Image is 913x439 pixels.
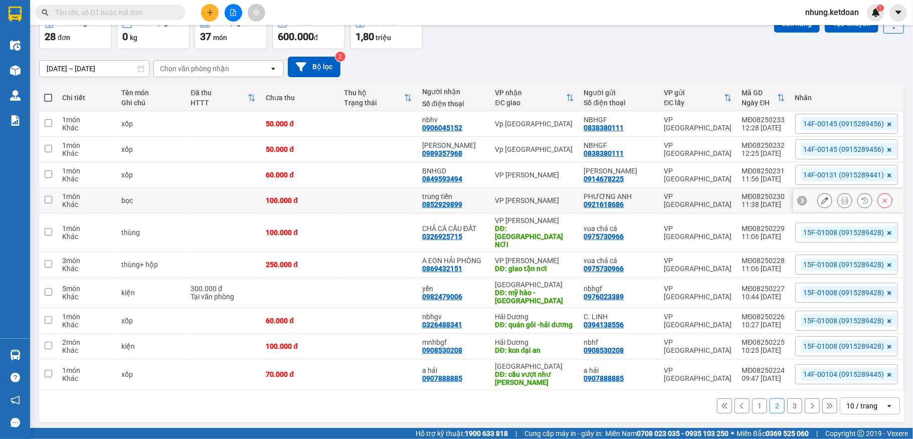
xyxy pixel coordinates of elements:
[62,94,111,102] div: Chi tiết
[495,321,574,329] div: DĐ: quán gỏi -hải dương
[422,175,462,183] div: 0849593494
[55,7,173,18] input: Tìm tên, số ĐT hoặc mã đơn
[335,52,345,62] sup: 2
[422,346,462,354] div: 0908530208
[344,99,404,107] div: Trạng thái
[62,257,111,265] div: 3 món
[11,395,20,405] span: notification
[804,260,884,269] span: 15F-01008 (0915289428)
[742,225,785,233] div: MĐ08250229
[742,374,785,382] div: 09:47 [DATE]
[584,366,654,374] div: a hải
[742,265,785,273] div: 11:06 [DATE]
[248,4,265,22] button: aim
[495,265,574,273] div: DĐ: giao tận nơi
[495,216,574,225] div: VP [PERSON_NAME]
[75,4,142,10] span: Người nhận hàng xác nhận
[742,321,785,329] div: 10:27 [DATE]
[584,192,654,200] div: PHƯƠNG ANH
[117,13,190,49] button: Khối lượng0kg
[121,171,180,179] div: xốp
[752,398,767,413] button: 1
[495,196,574,204] div: VP [PERSON_NAME]
[495,145,574,153] div: Vp [GEOGRAPHIC_DATA]
[121,89,180,97] div: Tên món
[422,88,485,96] div: Người nhận
[584,124,624,132] div: 0838380111
[195,13,267,49] button: Số lượng37món
[664,116,732,132] div: VP [GEOGRAPHIC_DATA]
[422,225,485,233] div: CHẢ CÁ CẦU ĐẤT
[664,89,724,97] div: VP gửi
[121,317,180,325] div: xốp
[495,362,574,370] div: [GEOGRAPHIC_DATA]
[269,65,277,73] svg: open
[266,145,334,153] div: 50.000 đ
[376,34,391,42] span: triệu
[76,45,141,58] strong: Copyright © 2021 – All Rights Reserved
[885,402,893,410] svg: open
[62,167,111,175] div: 1 món
[664,141,732,157] div: VP [GEOGRAPHIC_DATA]
[804,228,884,237] span: 15F-01008 (0915289428)
[207,9,214,16] span: plus
[422,313,485,321] div: nbhgv
[350,13,423,49] button: Chưa thu1,80 triệu
[62,338,111,346] div: 2 món
[804,342,884,351] span: 15F-01008 (0915289428)
[742,338,785,346] div: MĐ08250225
[804,288,884,297] span: 15F-01008 (0915289428)
[121,196,180,204] div: bọc
[664,167,732,183] div: VP [GEOGRAPHIC_DATA]
[584,89,654,97] div: Người gửi
[266,261,334,269] div: 250.000 đ
[742,366,785,374] div: MĐ08250224
[742,116,785,124] div: MĐ08250233
[742,233,785,241] div: 11:06 [DATE]
[10,115,21,126] img: solution-icon
[495,171,574,179] div: VP [PERSON_NAME]
[130,34,137,42] span: kg
[584,374,624,382] div: 0907888885
[422,374,462,382] div: 0907888885
[664,366,732,382] div: VP [GEOGRAPHIC_DATA]
[339,85,417,111] th: Toggle SortBy
[121,289,180,297] div: kiện
[584,167,654,175] div: đào sen
[871,8,880,17] img: icon-new-feature
[62,116,111,124] div: 1 món
[495,225,574,249] div: DĐ: GIAO TÂN NƠI
[490,85,579,111] th: Toggle SortBy
[201,4,219,22] button: plus
[584,321,624,329] div: 0394138556
[737,85,790,111] th: Toggle SortBy
[605,428,728,439] span: Miền Nam
[422,366,485,374] div: a hải
[344,89,404,97] div: Thu hộ
[742,192,785,200] div: MĐ08250230
[422,257,485,265] div: A EON HẢI PHÒNG
[664,257,732,273] div: VP [GEOGRAPHIC_DATA]
[742,313,785,321] div: MĐ08250226
[200,31,211,43] span: 37
[584,257,654,265] div: vua chả cá
[10,350,21,360] img: warehouse-icon
[664,285,732,301] div: VP [GEOGRAPHIC_DATA]
[278,31,314,43] span: 600.000
[422,141,485,149] div: thu phương
[495,370,574,386] div: DĐ: cầu vượt như quỳnh
[495,99,566,107] div: ĐC giao
[584,233,624,241] div: 0975730966
[118,45,138,51] a: VeXeRe
[664,192,732,208] div: VP [GEOGRAPHIC_DATA]
[62,225,111,233] div: 1 món
[878,5,882,12] span: 1
[742,257,785,265] div: MĐ08250228
[877,5,884,12] sup: 1
[121,342,180,350] div: kiện
[495,257,574,265] div: VP [PERSON_NAME]
[804,145,884,154] span: 14F-00145 (0915289456)
[62,192,111,200] div: 1 món
[266,370,334,378] div: 70.000 đ
[422,124,462,132] div: 0906045152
